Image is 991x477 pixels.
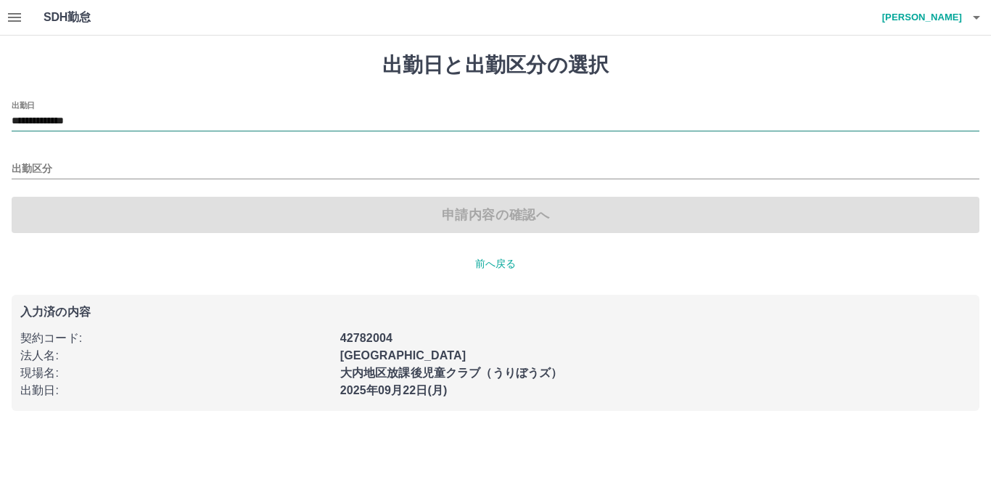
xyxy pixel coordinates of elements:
h1: 出勤日と出勤区分の選択 [12,53,979,78]
b: [GEOGRAPHIC_DATA] [340,349,466,362]
p: 出勤日 : [20,382,332,399]
p: 法人名 : [20,347,332,364]
p: 前へ戻る [12,256,979,272]
label: 出勤日 [12,99,35,110]
b: 42782004 [340,332,392,344]
p: 入力済の内容 [20,306,971,318]
p: 現場名 : [20,364,332,382]
b: 大内地区放課後児童クラブ（うりぼうズ） [340,367,563,379]
p: 契約コード : [20,330,332,347]
b: 2025年09月22日(月) [340,384,448,396]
